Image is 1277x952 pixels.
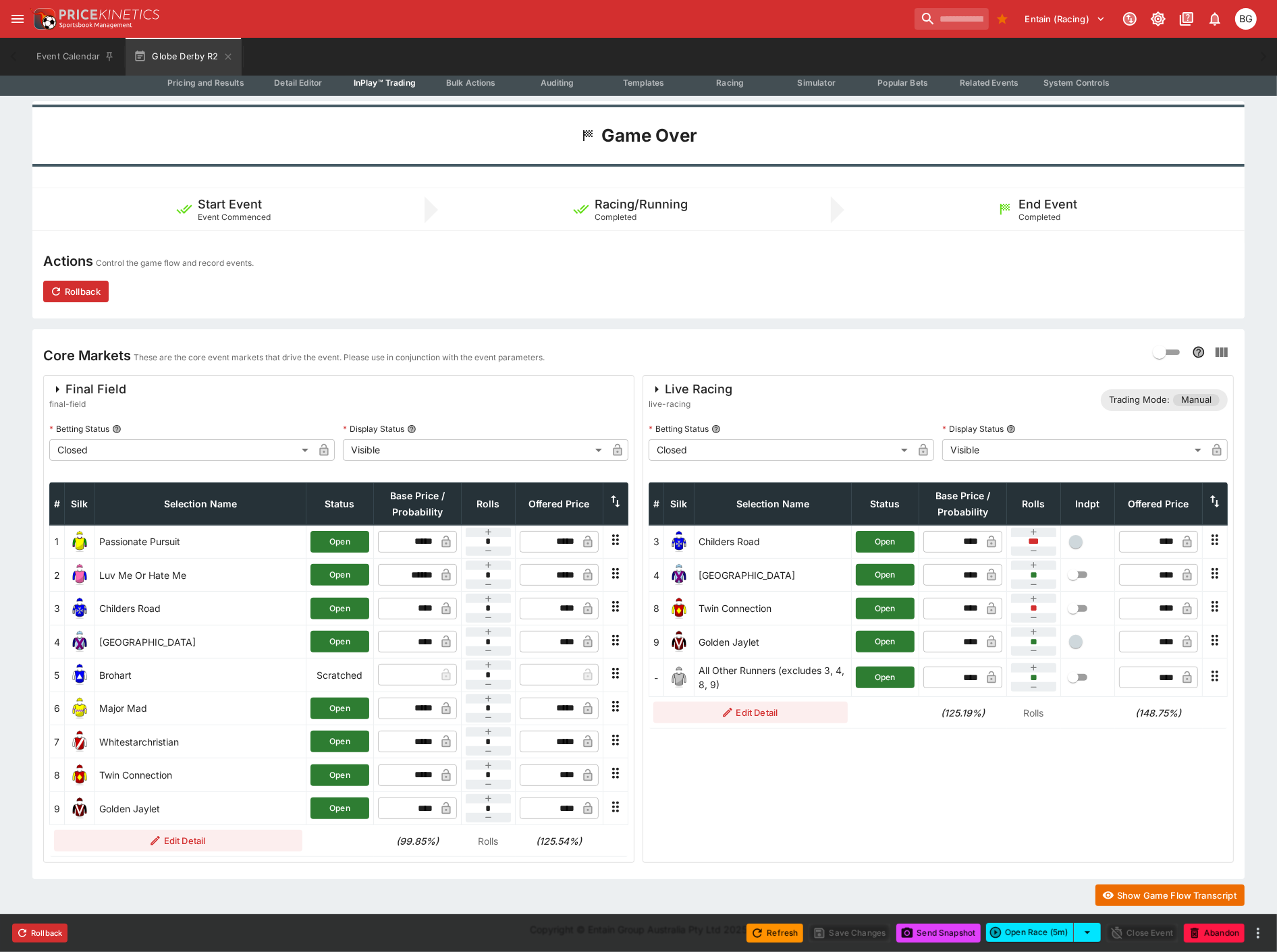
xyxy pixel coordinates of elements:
[167,78,244,88] span: Pricing and Results
[446,78,496,88] span: Bulk Actions
[1043,78,1110,88] span: System Controls
[1118,7,1142,31] button: Connected to PK
[126,38,241,76] button: Globe Derby R2
[649,397,732,411] span: live-racing
[595,196,688,212] h5: Racing/Running
[95,592,306,625] td: Childers Road
[310,764,369,786] button: Open
[1184,925,1245,939] span: Mark an event as closed and abandoned.
[343,423,404,435] p: Display Status
[95,692,306,725] td: Major Mad
[95,625,306,658] td: [GEOGRAPHIC_DATA]
[520,834,599,848] h6: (125.54%)
[1109,393,1170,407] p: Trading Mode:
[986,923,1074,942] button: Open Race (5m)
[653,702,848,723] button: Edit Detail
[54,830,302,851] button: Edit Detail
[1095,885,1245,906] button: Show Game Flow Transcript
[915,8,989,30] input: search
[856,667,915,688] button: Open
[49,423,109,435] p: Betting Status
[59,22,132,28] img: Sportsbook Management
[43,252,93,270] h4: Actions
[649,659,664,697] td: -
[1074,923,1101,942] button: select merge strategy
[1174,7,1199,31] button: Documentation
[991,8,1013,30] button: Bookmarks
[695,525,852,558] td: Childers Road
[310,797,369,819] button: Open
[466,834,512,848] p: Rolls
[50,625,65,658] td: 4
[69,531,90,553] img: runner 1
[50,791,65,824] td: 9
[134,351,545,364] p: These are the core event markets that drive the event. Please use in conjunction with the event p...
[310,531,369,553] button: Open
[668,598,690,619] img: runner 8
[407,424,416,434] button: Display Status
[95,758,306,791] td: Twin Connection
[50,659,65,692] td: 5
[601,124,697,147] h1: Game Over
[649,525,664,558] td: 3
[856,631,915,652] button: Open
[50,559,65,592] td: 2
[1235,8,1257,30] div: Ben Grimstone
[852,482,919,525] th: Status
[50,758,65,791] td: 8
[623,78,664,88] span: Templates
[95,525,306,558] td: Passionate Pursuit
[5,7,30,31] button: open drawer
[50,725,65,758] td: 7
[43,281,109,302] button: Rollback
[30,5,57,32] img: PriceKinetics Logo
[1017,8,1114,30] button: Select Tenant
[50,525,65,558] td: 1
[877,78,928,88] span: Popular Bets
[95,725,306,758] td: Whitestarchristian
[1115,482,1203,525] th: Offered Price
[695,559,852,592] td: [GEOGRAPHIC_DATA]
[274,78,322,88] span: Detail Editor
[69,797,90,819] img: runner 9
[649,439,913,461] div: Closed
[50,482,65,525] th: #
[69,698,90,719] img: runner 6
[28,38,123,76] button: Event Calendar
[374,482,462,525] th: Base Price / Probability
[65,482,95,525] th: Silk
[942,439,1206,461] div: Visible
[198,196,262,212] h5: Start Event
[343,439,607,461] div: Visible
[695,592,852,625] td: Twin Connection
[711,424,721,434] button: Betting Status
[695,482,852,525] th: Selection Name
[856,598,915,619] button: Open
[306,482,374,525] th: Status
[695,625,852,658] td: Golden Jaylet
[69,764,90,786] img: runner 8
[49,381,126,397] div: Final Field
[986,923,1101,942] div: split button
[1184,924,1245,943] button: Abandon
[1231,4,1261,34] button: Ben Grimstone
[1203,7,1227,31] button: Notifications
[1018,212,1060,222] span: Completed
[310,668,369,682] p: Scratched
[668,631,690,652] img: runner 9
[198,212,271,222] span: Event Commenced
[378,834,458,848] h6: (99.85%)
[1061,482,1115,525] th: Independent
[49,397,126,411] span: final-field
[695,659,852,697] td: All Other Runners (excludes 3, 4, 8, 9)
[649,381,732,397] div: Live Racing
[649,482,664,525] th: #
[69,564,90,586] img: runner 2
[95,559,306,592] td: Luv Me Or Hate Me
[649,423,709,435] p: Betting Status
[595,212,636,222] span: Completed
[1173,393,1220,407] span: Manual
[541,78,574,88] span: Auditing
[1006,424,1016,434] button: Display Status
[112,424,121,434] button: Betting Status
